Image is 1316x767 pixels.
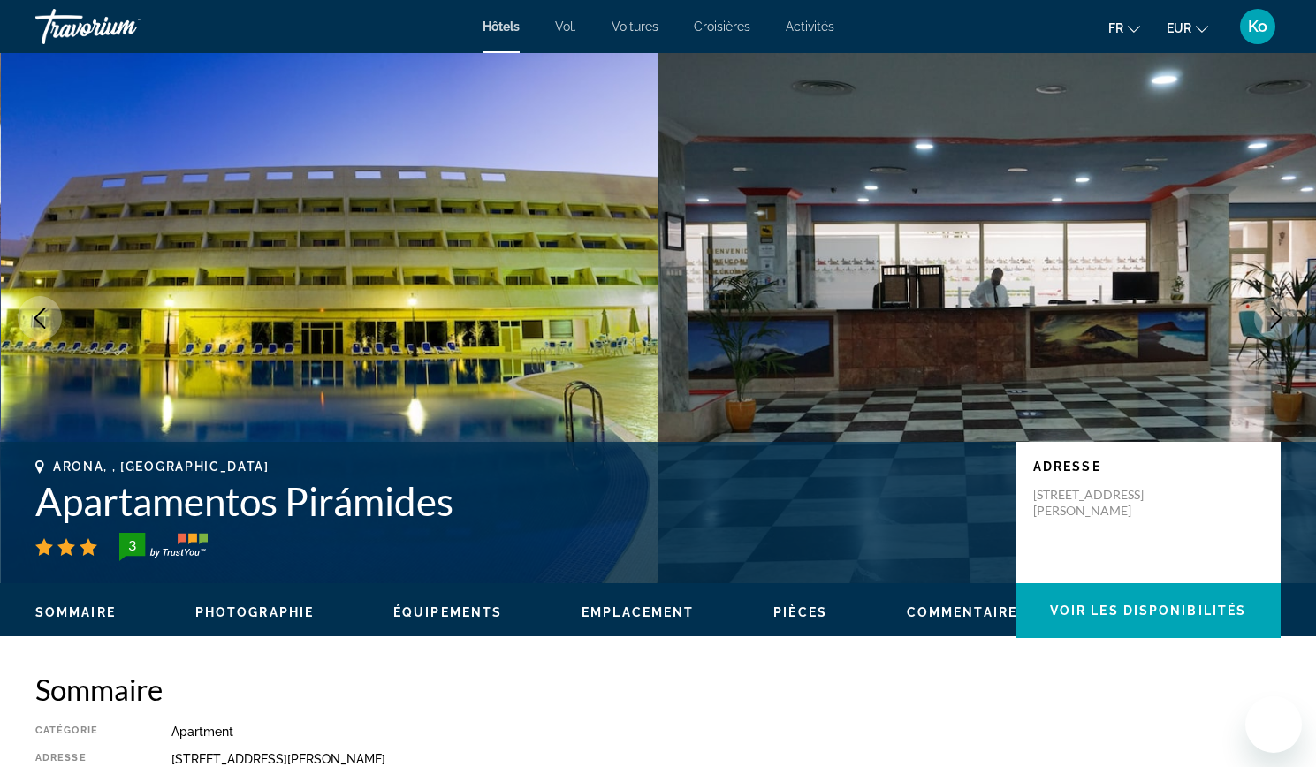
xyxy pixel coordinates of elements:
[35,725,127,739] div: Catégorie
[1033,487,1175,519] p: [STREET_ADDRESS][PERSON_NAME]
[1050,604,1246,618] span: Voir les disponibilités
[907,605,1027,619] span: Commentaires
[1108,15,1140,41] button: Changer de langue
[114,535,149,556] div: 3
[393,605,502,619] span: Équipements
[907,604,1027,620] button: Commentaires
[1167,21,1191,35] font: EUR
[483,19,520,34] a: Hôtels
[582,605,694,619] span: Emplacement
[1016,583,1281,638] button: Voir les disponibilités
[1254,296,1298,340] button: Next image
[35,672,1281,707] h2: Sommaire
[1108,21,1123,35] font: fr
[119,533,208,561] img: trustyou-badge-hor.svg
[35,604,116,620] button: Sommaire
[555,19,576,34] a: Vol.
[35,478,998,524] h1: Apartamentos Pirámides
[694,19,750,34] a: Croisières
[582,604,694,620] button: Emplacement
[393,604,502,620] button: Équipements
[18,296,62,340] button: Previous image
[171,725,1281,739] div: Apartment
[1033,459,1263,474] p: Adresse
[786,19,834,34] a: Activités
[612,19,658,34] a: Voitures
[1235,8,1281,45] button: Menu utilisateur
[1167,15,1208,41] button: Changer de devise
[53,459,270,474] span: Arona, , [GEOGRAPHIC_DATA]
[773,604,827,620] button: Pièces
[195,605,314,619] span: Photographie
[35,752,127,766] div: Adresse
[35,4,212,49] a: Travorium
[773,605,827,619] span: Pièces
[1245,696,1302,753] iframe: Bouton de lancement de la fenêtre de messagerie, conversation en cours
[195,604,314,620] button: Photographie
[35,605,116,619] span: Sommaire
[171,752,1281,766] div: [STREET_ADDRESS][PERSON_NAME]
[1248,17,1267,35] font: Ko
